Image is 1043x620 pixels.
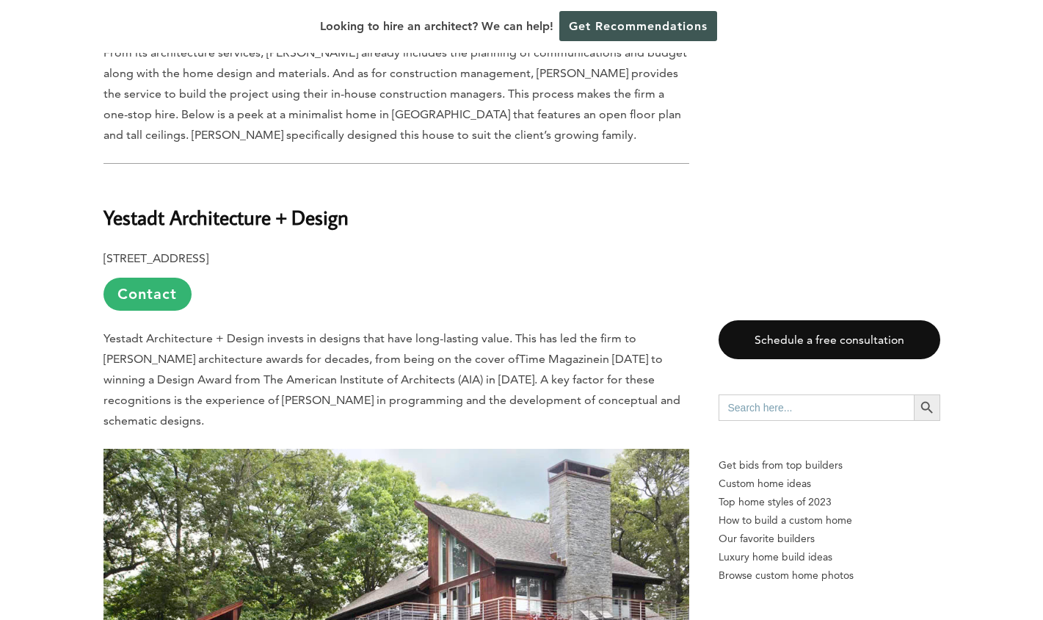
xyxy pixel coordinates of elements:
a: Luxury home build ideas [719,548,940,566]
a: Custom home ideas [719,475,940,493]
a: Browse custom home photos [719,566,940,585]
a: Our favorite builders [719,530,940,548]
b: Yestadt Architecture + Design [103,204,349,230]
svg: Search [919,400,935,416]
input: Search here... [719,394,914,421]
span: Time Magazine [519,352,600,366]
a: How to build a custom home [719,511,940,530]
b: [STREET_ADDRESS] [103,251,208,265]
p: Get bids from top builders [719,456,940,475]
a: Top home styles of 2023 [719,493,940,511]
span: Yestadt Architecture + Design invests in designs that have long-lasting value. This has led the f... [103,331,636,366]
a: Get Recommendations [559,11,717,41]
a: Contact [103,278,192,311]
a: Schedule a free consultation [719,320,940,359]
